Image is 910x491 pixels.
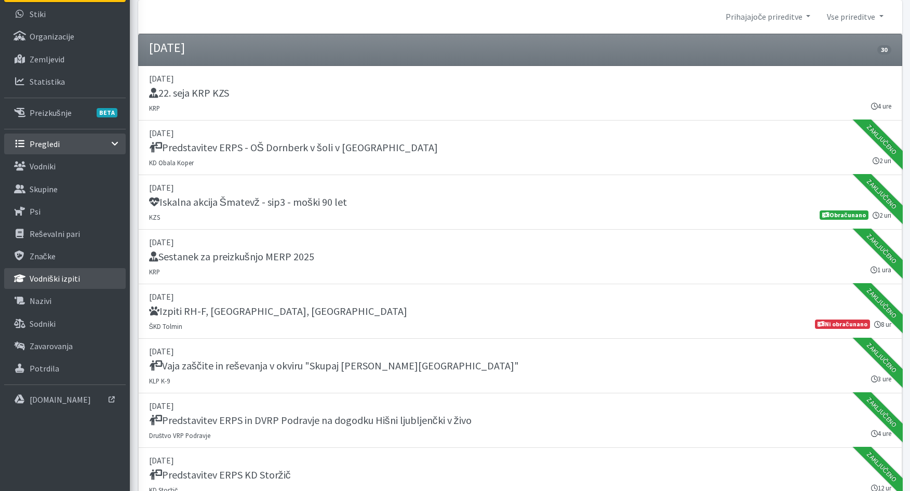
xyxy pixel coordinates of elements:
a: Organizacije [4,26,126,47]
p: [DATE] [149,72,891,85]
a: Statistika [4,71,126,92]
h5: Sestanek za preizkušnjo MERP 2025 [149,250,314,263]
p: Zemljevid [30,54,64,64]
p: Zavarovanja [30,341,73,351]
h5: Vaja zaščite in reševanja v okviru "Skupaj [PERSON_NAME][GEOGRAPHIC_DATA]" [149,360,519,372]
p: [DATE] [149,290,891,303]
p: Potrdila [30,363,59,374]
a: Zemljevid [4,49,126,70]
p: Organizacije [30,31,74,42]
p: [DATE] [149,181,891,194]
p: [DATE] [149,400,891,412]
small: ŠKD Tolmin [149,322,183,330]
p: Vodniki [30,161,56,171]
p: Psi [30,206,41,217]
a: [DATE] Predstavitev ERPS in DVRP Podravje na dogodku Hišni ljubljenčki v živo Društvo VRP Podravj... [138,393,902,448]
a: Zavarovanja [4,336,126,356]
a: Potrdila [4,358,126,379]
h5: 22. seja KRP KZS [149,87,229,99]
a: [DATE] Izpiti RH-F, [GEOGRAPHIC_DATA], [GEOGRAPHIC_DATA] ŠKD Tolmin 8 ur Ni obračunano Zaključeno [138,284,902,339]
small: Društvo VRP Podravje [149,431,210,440]
p: Skupine [30,184,58,194]
a: Reševalni pari [4,223,126,244]
p: Pregledi [30,139,60,149]
span: BETA [97,108,117,117]
a: PreizkušnjeBETA [4,102,126,123]
p: Značke [30,251,56,261]
p: Sodniki [30,319,56,329]
p: [DATE] [149,345,891,357]
p: [DATE] [149,236,891,248]
a: [DATE] Sestanek za preizkušnjo MERP 2025 KRP 1 ura Zaključeno [138,230,902,284]
span: 30 [877,45,891,55]
a: [DATE] Predstavitev ERPS - OŠ Dornberk v šoli v [GEOGRAPHIC_DATA] KD Obala Koper 2 uri Zaključeno [138,121,902,175]
a: Vse prireditve [819,6,891,27]
a: [DOMAIN_NAME] [4,389,126,410]
p: Vodniški izpiti [30,273,80,284]
a: Psi [4,201,126,222]
small: KZS [149,213,160,221]
h5: Izpiti RH-F, [GEOGRAPHIC_DATA], [GEOGRAPHIC_DATA] [149,305,407,317]
a: Vodniški izpiti [4,268,126,289]
a: [DATE] Vaja zaščite in reševanja v okviru "Skupaj [PERSON_NAME][GEOGRAPHIC_DATA]" KLP K-9 3 ure Z... [138,339,902,393]
small: KRP [149,104,160,112]
span: Ni obračunano [815,320,869,329]
p: [DATE] [149,454,891,467]
p: Reševalni pari [30,229,80,239]
h5: Predstavitev ERPS KD Storžič [149,469,291,481]
small: KRP [149,268,160,276]
small: KD Obala Koper [149,158,194,167]
h5: Predstavitev ERPS in DVRP Podravje na dogodku Hišni ljubljenčki v živo [149,414,472,427]
span: Obračunano [820,210,868,220]
a: Sodniki [4,313,126,334]
p: Stiki [30,9,46,19]
a: Pregledi [4,134,126,154]
p: Preizkušnje [30,108,72,118]
a: Prihajajoče prireditve [717,6,819,27]
a: Značke [4,246,126,267]
p: [DATE] [149,127,891,139]
h4: [DATE] [149,41,185,56]
a: Stiki [4,4,126,24]
a: Nazivi [4,290,126,311]
a: [DATE] 22. seja KRP KZS KRP 4 ure [138,66,902,121]
small: KLP K-9 [149,377,170,385]
a: [DATE] Iskalna akcija Šmatevž - sip3 - moški 90 let KZS 2 uri Obračunano Zaključeno [138,175,902,230]
a: Vodniki [4,156,126,177]
small: 4 ure [871,101,891,111]
h5: Predstavitev ERPS - OŠ Dornberk v šoli v [GEOGRAPHIC_DATA] [149,141,438,154]
p: Nazivi [30,296,51,306]
h5: Iskalna akcija Šmatevž - sip3 - moški 90 let [149,196,347,208]
p: [DOMAIN_NAME] [30,394,91,405]
p: Statistika [30,76,65,87]
a: Skupine [4,179,126,200]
